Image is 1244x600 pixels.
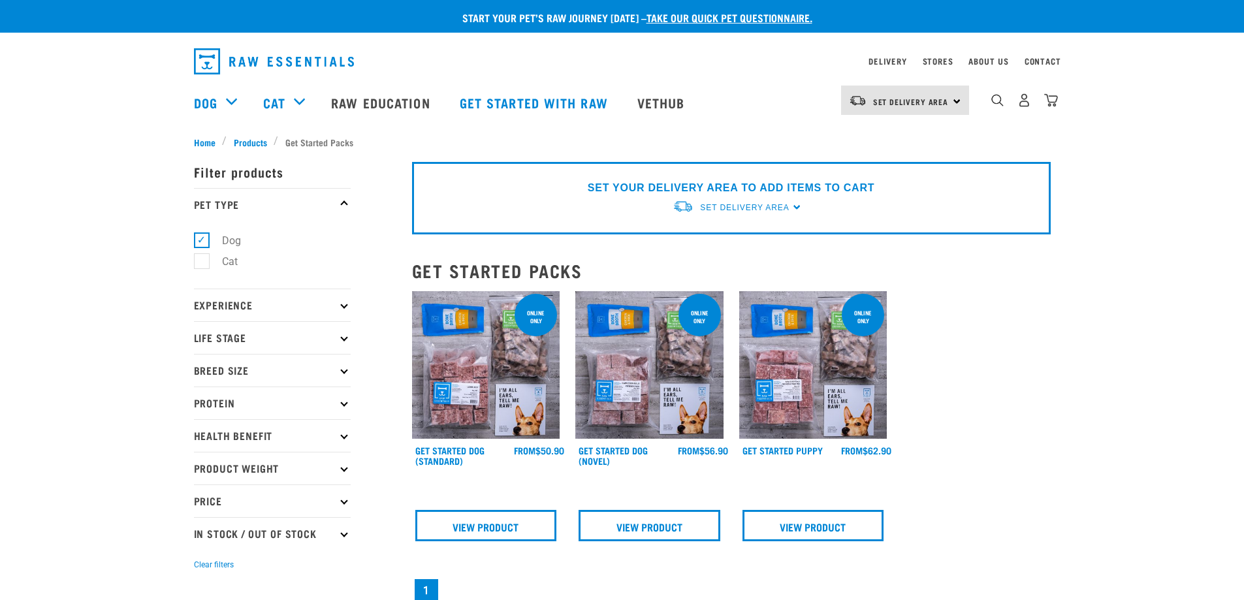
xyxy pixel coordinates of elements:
a: Home [194,135,223,149]
a: Contact [1025,59,1061,63]
img: user.png [1017,93,1031,107]
span: Set Delivery Area [700,203,789,212]
a: take our quick pet questionnaire. [646,14,812,20]
p: Product Weight [194,452,351,484]
img: home-icon-1@2x.png [991,94,1004,106]
img: NSP Dog Novel Update [575,291,724,439]
h2: Get Started Packs [412,261,1051,281]
p: Experience [194,289,351,321]
img: NSP Dog Standard Update [412,291,560,439]
a: Get Started Dog (Novel) [579,448,648,463]
div: online only [515,303,557,330]
img: Raw Essentials Logo [194,48,354,74]
a: About Us [968,59,1008,63]
span: Products [234,135,267,149]
a: Raw Education [318,76,446,129]
p: Pet Type [194,188,351,221]
div: online only [678,303,721,330]
div: $62.90 [841,445,891,456]
span: FROM [678,448,699,452]
a: Stores [923,59,953,63]
a: Products [227,135,274,149]
a: View Product [415,510,557,541]
p: Life Stage [194,321,351,354]
a: Get Started Dog (Standard) [415,448,485,463]
div: online only [842,303,884,330]
span: Home [194,135,215,149]
p: Breed Size [194,354,351,387]
a: Get Started Puppy [742,448,823,452]
a: View Product [579,510,720,541]
img: van-moving.png [673,200,694,213]
a: Get started with Raw [447,76,624,129]
img: NPS Puppy Update [739,291,887,439]
a: View Product [742,510,884,541]
p: Price [194,484,351,517]
p: In Stock / Out Of Stock [194,517,351,550]
a: Dog [194,93,217,112]
div: $56.90 [678,445,728,456]
span: Set Delivery Area [873,99,949,104]
span: FROM [514,448,535,452]
p: Filter products [194,155,351,188]
span: FROM [841,448,863,452]
a: Vethub [624,76,701,129]
img: van-moving.png [849,95,867,106]
a: Delivery [869,59,906,63]
nav: dropdown navigation [183,43,1061,80]
label: Dog [201,232,246,249]
div: $50.90 [514,445,564,456]
nav: breadcrumbs [194,135,1051,149]
button: Clear filters [194,559,234,571]
p: Health Benefit [194,419,351,452]
label: Cat [201,253,243,270]
p: SET YOUR DELIVERY AREA TO ADD ITEMS TO CART [588,180,874,196]
p: Protein [194,387,351,419]
img: home-icon@2x.png [1044,93,1058,107]
a: Cat [263,93,285,112]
